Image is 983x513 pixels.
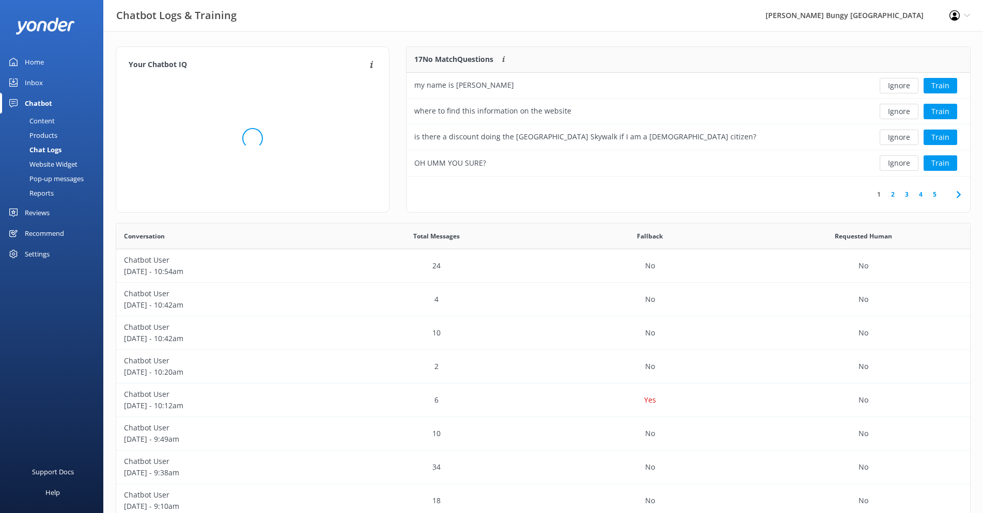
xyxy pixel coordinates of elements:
a: 5 [928,189,942,199]
div: Chatbot [25,93,52,114]
p: [DATE] - 9:38am [124,467,322,478]
div: row [116,316,970,350]
div: Products [6,128,57,142]
a: Pop-up messages [6,171,103,186]
p: Chatbot User [124,456,322,467]
p: No [859,495,868,506]
p: Chatbot User [124,422,322,434]
p: 4 [434,294,439,305]
p: 10 [432,428,441,439]
p: Chatbot User [124,288,322,299]
div: Home [25,52,44,72]
div: row [407,99,970,124]
p: 10 [432,327,441,339]
p: 18 [432,495,441,506]
div: Help [45,482,60,503]
div: row [116,283,970,316]
p: No [645,461,655,473]
p: No [859,428,868,439]
div: Support Docs [32,461,74,482]
button: Ignore [880,104,918,119]
p: [DATE] - 10:42am [124,299,322,311]
span: Fallback [637,231,663,241]
p: [DATE] - 10:42am [124,333,322,344]
p: [DATE] - 10:20am [124,366,322,378]
p: Chatbot User [124,322,322,333]
button: Ignore [880,78,918,93]
h3: Chatbot Logs & Training [116,7,237,24]
p: No [859,260,868,271]
p: No [859,361,868,372]
img: yonder-white-logo.png [15,18,75,35]
p: 6 [434,394,439,406]
p: No [859,461,868,473]
div: my name is [PERSON_NAME] [414,79,514,91]
p: Chatbot User [124,355,322,366]
button: Train [924,130,957,145]
p: [DATE] - 10:12am [124,400,322,411]
p: 24 [432,260,441,271]
p: Yes [644,394,656,406]
div: where to find this information on the website [414,105,571,117]
p: Chatbot User [124,389,322,400]
div: Website Widget [6,157,77,171]
p: No [645,294,655,305]
div: Recommend [25,223,64,244]
p: No [645,327,655,339]
div: row [116,451,970,484]
p: 17 No Match Questions [414,54,493,65]
p: Chatbot User [124,254,322,266]
a: Content [6,114,103,128]
div: Inbox [25,72,43,93]
a: Products [6,128,103,142]
p: No [645,361,655,372]
div: row [407,73,970,99]
button: Train [924,78,957,93]
a: Website Widget [6,157,103,171]
span: Total Messages [413,231,460,241]
button: Train [924,104,957,119]
a: 4 [914,189,928,199]
div: Content [6,114,55,128]
p: 34 [432,461,441,473]
div: grid [407,73,970,176]
div: Chat Logs [6,142,61,157]
div: row [407,124,970,150]
button: Ignore [880,155,918,171]
div: OH UMM YOU SURE? [414,157,486,169]
p: No [645,428,655,439]
a: 2 [886,189,900,199]
button: Ignore [880,130,918,145]
p: [DATE] - 9:49am [124,434,322,445]
div: is there a discount doing the [GEOGRAPHIC_DATA] Skywalk if I am a [DEMOGRAPHIC_DATA] citizen? [414,131,756,142]
div: row [116,249,970,283]
button: Train [924,155,957,171]
p: [DATE] - 10:54am [124,266,322,277]
div: Settings [25,244,50,264]
div: Reports [6,186,54,200]
div: Reviews [25,202,50,223]
a: Chat Logs [6,142,103,157]
span: Requested Human [835,231,892,241]
p: 2 [434,361,439,372]
div: row [116,383,970,417]
p: [DATE] - 9:10am [124,501,322,512]
p: No [859,294,868,305]
p: No [645,495,655,506]
h4: Your Chatbot IQ [129,59,367,71]
span: Conversation [124,231,165,241]
p: No [859,327,868,339]
div: row [116,417,970,451]
p: No [859,394,868,406]
div: row [407,150,970,176]
div: row [116,350,970,383]
a: 1 [872,189,886,199]
p: Chatbot User [124,489,322,501]
p: No [645,260,655,271]
a: 3 [900,189,914,199]
a: Reports [6,186,103,200]
div: Pop-up messages [6,171,84,186]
